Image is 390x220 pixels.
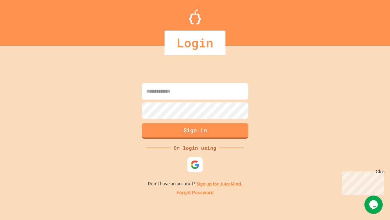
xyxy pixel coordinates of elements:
a: Forgot Password [176,189,214,196]
iframe: chat widget [364,196,384,214]
img: google-icon.svg [190,160,200,169]
img: Logo.svg [189,9,201,24]
iframe: chat widget [339,169,384,195]
p: Don't have an account? [148,180,243,188]
div: Or login using [171,144,219,152]
div: Chat with us now!Close [2,2,42,39]
a: Sign up for JuiceMind. [196,181,243,187]
button: Sign in [142,123,248,139]
div: Login [165,31,225,55]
